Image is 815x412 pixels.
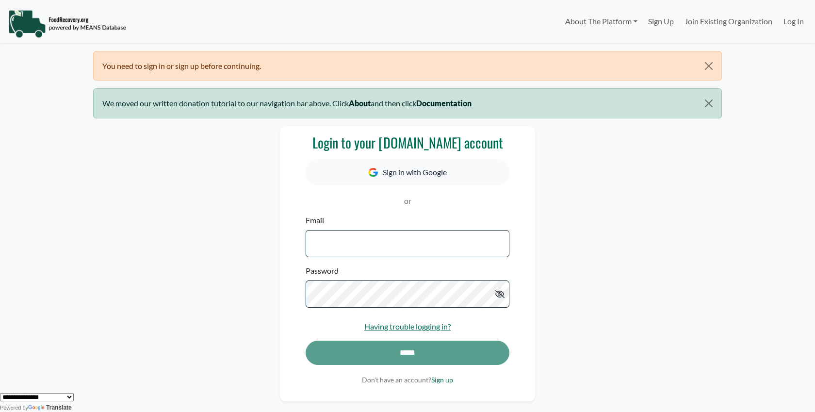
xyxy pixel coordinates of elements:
a: Sign up [431,376,453,384]
a: Join Existing Organization [679,12,778,31]
a: Having trouble logging in? [364,322,451,331]
p: Don't have an account? [306,375,509,385]
img: NavigationLogo_FoodRecovery-91c16205cd0af1ed486a0f1a7774a6544ea792ac00100771e7dd3ec7c0e58e41.png [8,9,126,38]
label: Password [306,265,339,277]
b: About [349,99,371,108]
button: Close [697,51,721,81]
b: Documentation [416,99,472,108]
a: Translate [28,404,72,411]
div: We moved our written donation tutorial to our navigation bar above. Click and then click [93,88,722,118]
h3: Login to your [DOMAIN_NAME] account [306,134,509,151]
div: You need to sign in or sign up before continuing. [93,51,722,81]
a: Sign Up [643,12,679,31]
a: About The Platform [559,12,642,31]
p: or [306,195,509,207]
button: Close [697,89,721,118]
label: Email [306,214,324,226]
a: Log In [778,12,809,31]
img: Google Translate [28,405,46,412]
button: Sign in with Google [306,159,509,185]
img: Google Icon [368,168,378,177]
